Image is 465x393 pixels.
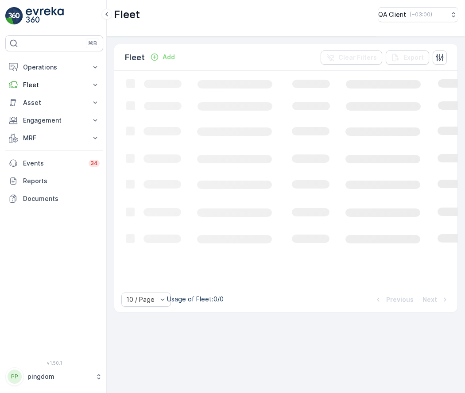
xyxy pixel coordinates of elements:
[8,370,22,384] div: PP
[23,177,100,185] p: Reports
[167,295,224,304] p: Usage of Fleet : 0/0
[114,8,140,22] p: Fleet
[422,294,450,305] button: Next
[163,53,175,62] p: Add
[23,116,85,125] p: Engagement
[386,295,414,304] p: Previous
[403,53,424,62] p: Export
[5,129,103,147] button: MRF
[88,40,97,47] p: ⌘B
[5,367,103,386] button: PPpingdom
[23,81,85,89] p: Fleet
[378,7,458,22] button: QA Client(+03:00)
[5,190,103,208] a: Documents
[373,294,415,305] button: Previous
[23,159,83,168] p: Events
[26,7,64,25] img: logo_light-DOdMpM7g.png
[23,134,85,143] p: MRF
[27,372,91,381] p: pingdom
[410,11,432,18] p: ( +03:00 )
[23,194,100,203] p: Documents
[422,295,437,304] p: Next
[147,52,178,62] button: Add
[5,94,103,112] button: Asset
[23,98,85,107] p: Asset
[125,51,145,64] p: Fleet
[5,112,103,129] button: Engagement
[23,63,85,72] p: Operations
[90,160,98,167] p: 34
[5,58,103,76] button: Operations
[378,10,406,19] p: QA Client
[5,360,103,366] span: v 1.50.1
[5,7,23,25] img: logo
[5,76,103,94] button: Fleet
[386,50,429,65] button: Export
[5,154,103,172] a: Events34
[321,50,382,65] button: Clear Filters
[5,172,103,190] a: Reports
[338,53,377,62] p: Clear Filters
